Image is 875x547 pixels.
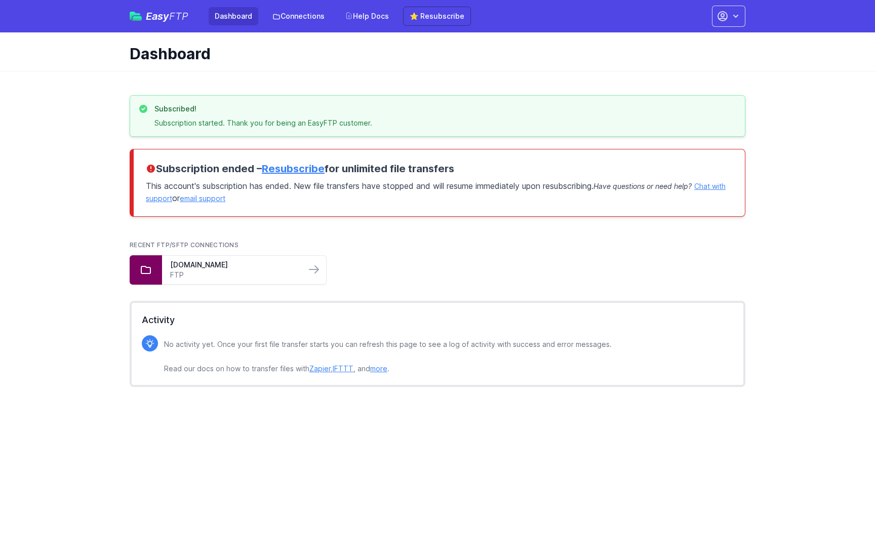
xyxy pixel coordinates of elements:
a: Connections [266,7,331,25]
a: FTP [170,270,298,280]
span: Have questions or need help? [593,182,692,190]
a: EasyFTP [130,11,188,21]
a: Resubscribe [262,163,325,175]
span: Easy [146,11,188,21]
a: Help Docs [339,7,395,25]
h2: Recent FTP/SFTP Connections [130,241,745,249]
h2: Activity [142,313,733,327]
a: ⭐ Resubscribe [403,7,471,26]
a: IFTTT [333,364,353,373]
img: easyftp_logo.png [130,12,142,21]
h3: Subscribed! [154,104,372,114]
p: Subscription started. Thank you for being an EasyFTP customer. [154,118,372,128]
a: Zapier [309,364,331,373]
span: FTP [169,10,188,22]
a: Dashboard [209,7,258,25]
p: This account's subscription has ended. New file transfers have stopped and will resume immediatel... [146,176,733,204]
a: [DOMAIN_NAME] [170,260,298,270]
a: email support [180,194,225,203]
h3: Subscription ended – for unlimited file transfers [146,162,733,176]
p: No activity yet. Once your first file transfer starts you can refresh this page to see a log of a... [164,338,612,375]
h1: Dashboard [130,45,737,63]
a: more [370,364,387,373]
